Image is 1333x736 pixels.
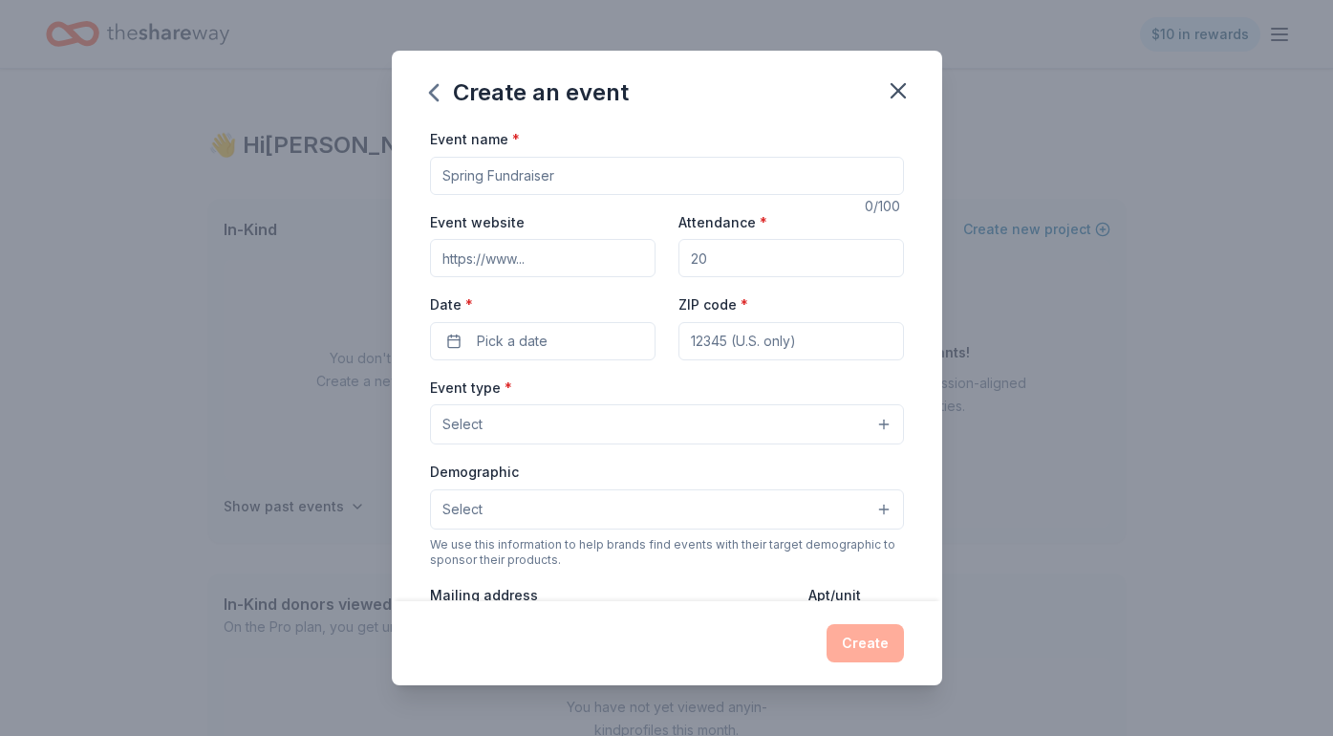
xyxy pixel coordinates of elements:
label: Event name [430,130,520,149]
div: 0 /100 [865,195,904,218]
div: Create an event [430,77,629,108]
input: Spring Fundraiser [430,157,904,195]
input: https://www... [430,239,656,277]
button: Pick a date [430,322,656,360]
label: ZIP code [678,295,748,314]
div: We use this information to help brands find events with their target demographic to sponsor their... [430,537,904,568]
input: 20 [678,239,904,277]
label: Event website [430,213,525,232]
button: Select [430,489,904,530]
button: Select [430,404,904,444]
label: Event type [430,379,512,398]
label: Demographic [430,463,519,482]
label: Apt/unit [808,586,861,605]
input: 12345 (U.S. only) [678,322,904,360]
span: Select [442,498,483,521]
span: Pick a date [477,330,548,353]
label: Date [430,295,656,314]
label: Mailing address [430,586,538,605]
label: Attendance [678,213,767,232]
span: Select [442,413,483,436]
